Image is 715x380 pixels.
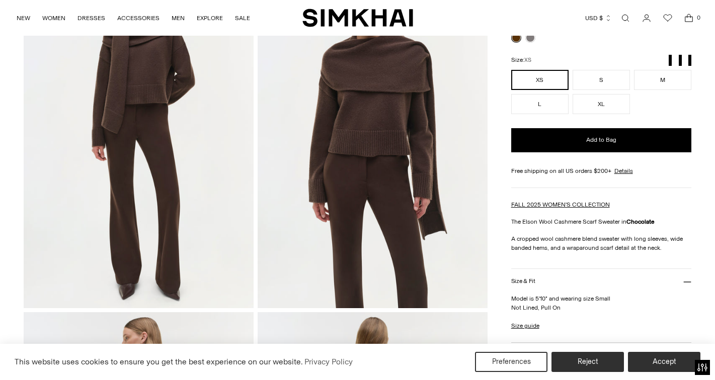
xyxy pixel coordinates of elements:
a: ACCESSORIES [117,7,160,29]
button: Accept [628,352,700,372]
span: 0 [694,13,703,22]
a: Open cart modal [679,8,699,28]
label: Size: [511,55,531,65]
a: SALE [235,7,250,29]
a: SIMKHAI [302,8,413,28]
a: Details [614,166,633,175]
a: Go to the account page [637,8,657,28]
strong: Chocolate [626,218,655,225]
p: Model is 5'10" and wearing size Small Not Lined, Pull On [511,294,691,312]
button: More Details [511,343,691,368]
a: Size guide [511,321,539,330]
a: Open search modal [615,8,635,28]
span: This website uses cookies to ensure you get the best experience on our website. [15,357,303,366]
button: USD $ [585,7,612,29]
span: XS [524,57,531,63]
a: EXPLORE [197,7,223,29]
a: WOMEN [42,7,65,29]
p: The Elson Wool Cashmere Scarf Sweater in [511,217,691,226]
div: Free shipping on all US orders $200+ [511,166,691,175]
a: FALL 2025 WOMEN'S COLLECTION [511,201,610,208]
a: DRESSES [77,7,105,29]
a: Wishlist [658,8,678,28]
button: M [634,70,691,90]
button: XS [511,70,569,90]
button: Preferences [475,352,547,372]
a: Privacy Policy (opens in a new tab) [303,354,354,369]
button: XL [573,94,630,114]
button: Reject [551,352,624,372]
p: A cropped wool cashmere blend sweater with long sleeves, wide banded hems, and a wraparound scarf... [511,234,691,252]
span: Add to Bag [586,136,616,144]
a: NEW [17,7,30,29]
button: L [511,94,569,114]
button: S [573,70,630,90]
a: MEN [172,7,185,29]
button: Size & Fit [511,269,691,295]
button: Add to Bag [511,128,691,152]
h3: Size & Fit [511,278,535,284]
